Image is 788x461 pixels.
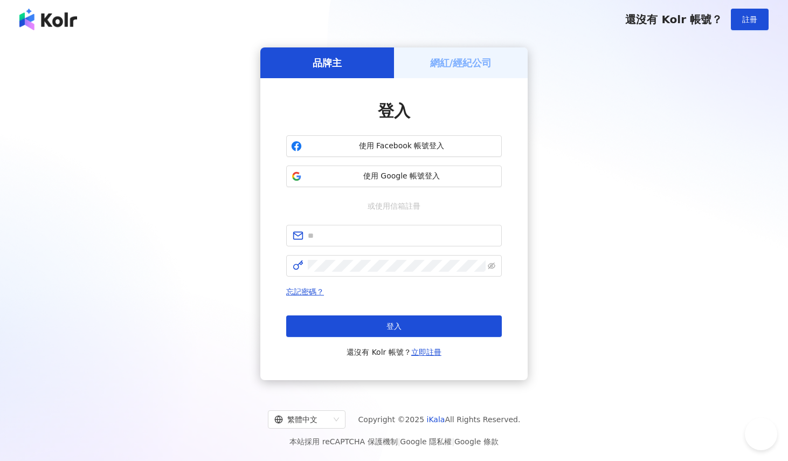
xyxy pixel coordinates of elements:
span: 本站採用 reCAPTCHA 保護機制 [289,435,498,448]
h5: 品牌主 [313,56,342,70]
span: 登入 [386,322,402,331]
a: 立即註冊 [411,348,441,356]
button: 登入 [286,315,502,337]
span: 使用 Facebook 帳號登入 [306,141,497,152]
span: 登入 [378,101,410,120]
button: 註冊 [731,9,769,30]
button: 使用 Facebook 帳號登入 [286,135,502,157]
button: 使用 Google 帳號登入 [286,166,502,187]
span: | [398,437,400,446]
span: eye-invisible [488,262,495,270]
a: iKala [427,415,445,424]
iframe: Help Scout Beacon - Open [745,418,777,450]
span: 使用 Google 帳號登入 [306,171,497,182]
span: 還沒有 Kolr 帳號？ [347,346,441,359]
span: 還沒有 Kolr 帳號？ [625,13,722,26]
span: 或使用信箱註冊 [360,200,428,212]
span: 註冊 [742,15,757,24]
img: logo [19,9,77,30]
span: | [452,437,454,446]
h5: 網紅/經紀公司 [430,56,492,70]
a: 忘記密碼？ [286,287,324,296]
span: Copyright © 2025 All Rights Reserved. [358,413,521,426]
a: Google 條款 [454,437,499,446]
div: 繁體中文 [274,411,329,428]
a: Google 隱私權 [400,437,452,446]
